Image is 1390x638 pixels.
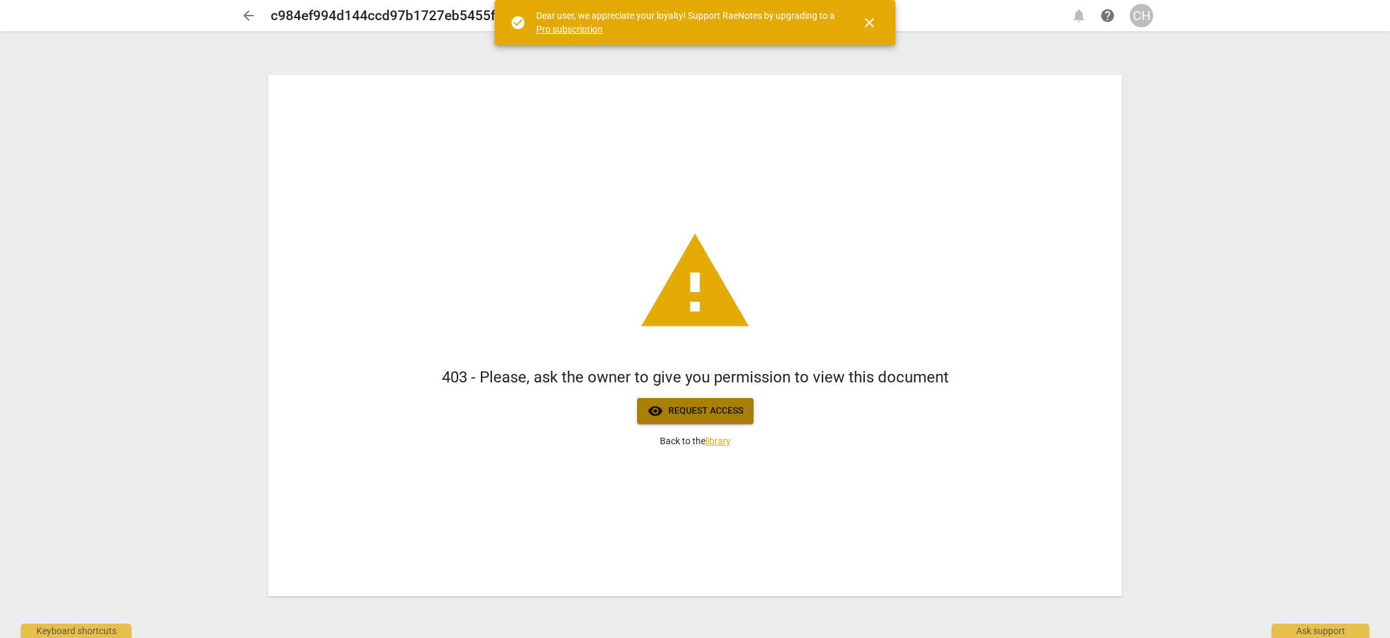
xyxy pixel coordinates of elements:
button: CH [1130,4,1153,27]
a: Pro subscription [536,24,603,34]
span: warning [636,224,754,341]
a: Help [1096,4,1119,27]
span: help [1100,8,1115,23]
span: check_circle [510,15,526,31]
span: visibility [647,403,663,419]
button: Request access [637,398,754,424]
h2: c984ef994d144ccd97b1727eb5455f24 [271,8,511,24]
div: Keyboard shortcuts [21,624,131,638]
a: library [705,436,731,446]
span: close [862,15,877,31]
h1: 403 - Please, ask the owner to give you permission to view this document [442,367,949,388]
span: arrow_back [241,8,256,23]
span: Request access [647,403,743,419]
div: Dear user, we appreciate your loyalty! Support RaeNotes by upgrading to a [536,9,838,36]
button: Close [854,7,885,38]
p: Back to the [660,434,731,448]
div: Ask support [1272,624,1369,638]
